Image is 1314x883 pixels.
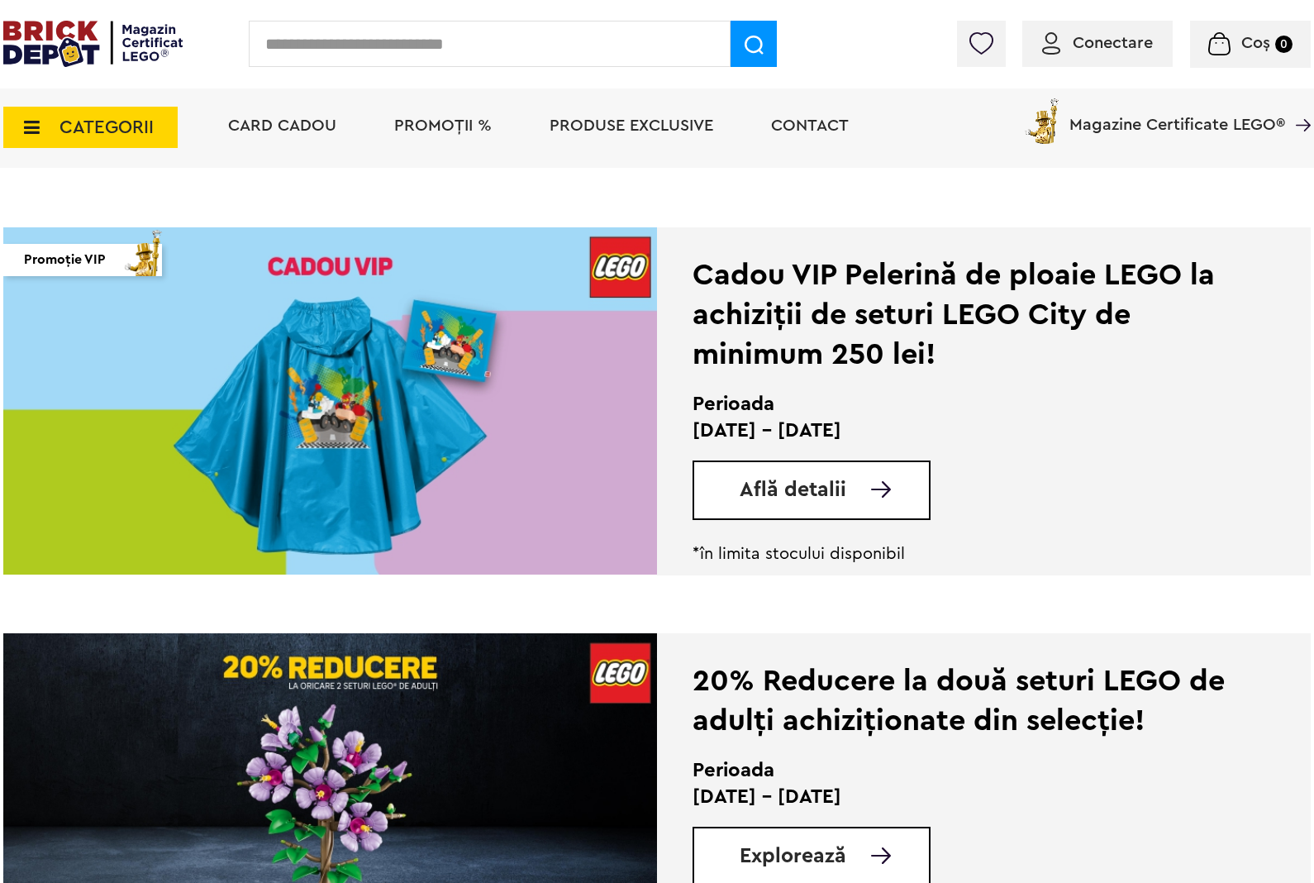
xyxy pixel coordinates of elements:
p: [DATE] - [DATE] [693,418,1229,444]
p: *în limita stocului disponibil [693,544,1229,564]
a: PROMOȚII % [394,117,492,134]
div: Cadou VIP Pelerină de ploaie LEGO la achiziții de seturi LEGO City de minimum 250 lei! [693,255,1229,375]
h2: Perioada [693,391,1229,418]
small: 0 [1275,36,1293,53]
h2: Perioada [693,757,1229,784]
a: Produse exclusive [550,117,713,134]
span: Conectare [1073,35,1153,51]
div: 20% Reducere la două seturi LEGO de adulți achiziționate din selecție! [693,661,1229,741]
span: Magazine Certificate LEGO® [1069,95,1285,133]
span: CATEGORII [60,118,154,136]
span: Coș [1241,35,1270,51]
p: [DATE] - [DATE] [693,784,1229,810]
a: Conectare [1042,35,1153,51]
a: Află detalii [740,480,929,500]
a: Explorează [740,846,929,866]
span: Află detalii [740,480,846,500]
a: Contact [771,117,849,134]
a: Magazine Certificate LEGO® [1285,95,1311,112]
span: Explorează [740,846,846,866]
img: vip_page_imag.png [117,226,170,276]
span: Promoție VIP [24,244,106,276]
a: Card Cadou [228,117,336,134]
